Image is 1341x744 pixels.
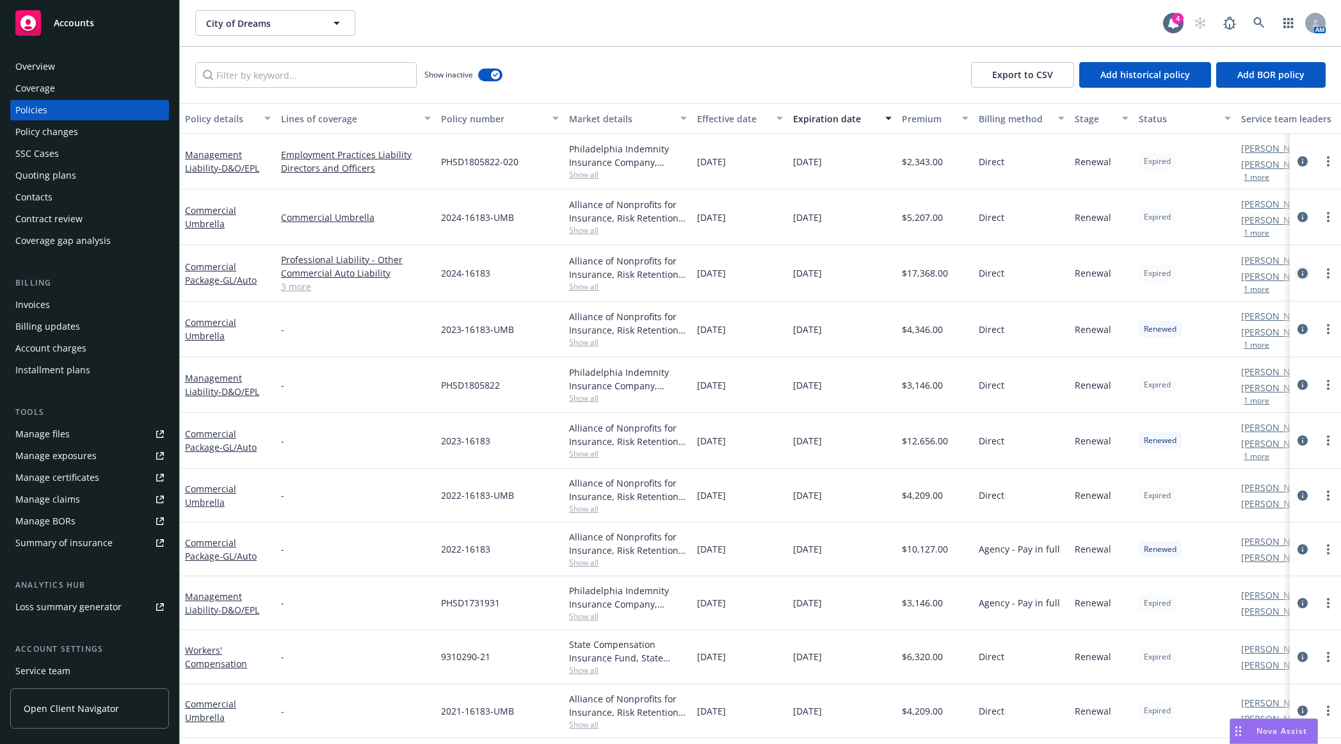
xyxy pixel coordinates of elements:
[569,142,687,169] div: Philadelphia Indemnity Insurance Company, [GEOGRAPHIC_DATA] Insurance Companies
[902,112,954,125] div: Premium
[793,211,822,224] span: [DATE]
[979,542,1060,556] span: Agency - Pay in full
[281,161,431,175] a: Directors and Officers
[569,198,687,225] div: Alliance of Nonprofits for Insurance, Risk Retention Group, Inc., Nonprofits Insurance Alliance o...
[1075,323,1111,336] span: Renewal
[1217,10,1242,36] a: Report a Bug
[1172,13,1184,24] div: 4
[10,489,169,510] a: Manage claims
[10,424,169,444] a: Manage files
[1237,69,1305,81] span: Add BOR policy
[15,511,76,531] div: Manage BORs
[793,378,822,392] span: [DATE]
[1241,497,1313,510] a: [PERSON_NAME]
[1187,10,1213,36] a: Start snowing
[1075,596,1111,610] span: Renewal
[15,467,99,488] div: Manage certificates
[1295,703,1310,718] a: circleInformation
[15,533,113,553] div: Summary of insurance
[569,584,687,611] div: Philadelphia Indemnity Insurance Company, [GEOGRAPHIC_DATA] Insurance Companies
[10,533,169,553] a: Summary of insurance
[1257,725,1307,736] span: Nova Assist
[1244,397,1269,405] button: 1 more
[1070,103,1134,134] button: Stage
[569,310,687,337] div: Alliance of Nonprofits for Insurance, Risk Retention Group, Inc., Nonprofits Insurance Alliance o...
[195,62,417,88] input: Filter by keyword...
[10,122,169,142] a: Policy changes
[569,665,687,675] span: Show all
[793,542,822,556] span: [DATE]
[793,650,822,663] span: [DATE]
[281,211,431,224] a: Commercial Umbrella
[10,446,169,466] span: Manage exposures
[15,661,70,681] div: Service team
[902,323,943,336] span: $4,346.00
[15,597,122,617] div: Loss summary generator
[1321,154,1336,169] a: more
[441,650,490,663] span: 9310290-21
[441,155,518,168] span: PHSD1805822-020
[185,590,259,616] a: Management Liability
[979,650,1004,663] span: Direct
[220,550,257,562] span: - GL/Auto
[10,143,169,164] a: SSC Cases
[697,112,769,125] div: Effective date
[185,316,236,342] a: Commercial Umbrella
[15,338,86,359] div: Account charges
[185,537,257,562] a: Commercial Package
[1321,321,1336,337] a: more
[793,323,822,336] span: [DATE]
[10,5,169,41] a: Accounts
[697,266,726,280] span: [DATE]
[569,638,687,665] div: State Compensation Insurance Fund, State Compensation Insurance Fund (SCIF)
[1241,325,1313,339] a: [PERSON_NAME]
[979,155,1004,168] span: Direct
[441,378,500,392] span: PHSD1805822
[564,103,692,134] button: Market details
[1075,542,1111,556] span: Renewal
[1144,544,1176,555] span: Renewed
[15,143,59,164] div: SSC Cases
[902,704,943,718] span: $4,209.00
[281,253,431,266] a: Professional Liability - Other
[185,112,257,125] div: Policy details
[1144,268,1171,279] span: Expired
[1244,229,1269,237] button: 1 more
[10,338,169,359] a: Account charges
[1295,321,1310,337] a: circleInformation
[1144,379,1171,391] span: Expired
[15,424,70,444] div: Manage files
[441,112,545,125] div: Policy number
[1321,433,1336,448] a: more
[979,378,1004,392] span: Direct
[1241,365,1313,378] a: [PERSON_NAME]
[441,323,514,336] span: 2023-16183-UMB
[1241,142,1313,155] a: [PERSON_NAME]
[569,421,687,448] div: Alliance of Nonprofits for Insurance, Risk Retention Group, Inc., Nonprofits Insurance Alliance o...
[10,165,169,186] a: Quoting plans
[10,597,169,617] a: Loss summary generator
[1241,551,1313,564] a: [PERSON_NAME]
[441,596,500,610] span: PHSD1731931
[10,100,169,120] a: Policies
[1241,421,1313,434] a: [PERSON_NAME]
[1075,489,1111,502] span: Renewal
[10,643,169,656] div: Account settings
[1075,378,1111,392] span: Renewal
[1241,604,1313,618] a: [PERSON_NAME]
[185,204,236,230] a: Commercial Umbrella
[569,281,687,292] span: Show all
[10,187,169,207] a: Contacts
[1075,112,1114,125] div: Stage
[793,596,822,610] span: [DATE]
[569,692,687,719] div: Alliance of Nonprofits for Insurance, Risk Retention Group, Inc., Nonprofits Insurance Alliance o...
[1144,211,1171,223] span: Expired
[1241,309,1313,323] a: [PERSON_NAME]
[1075,211,1111,224] span: Renewal
[1321,377,1336,392] a: more
[1295,266,1310,281] a: circleInformation
[569,611,687,622] span: Show all
[10,579,169,592] div: Analytics hub
[15,489,80,510] div: Manage claims
[441,704,514,718] span: 2021-16183-UMB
